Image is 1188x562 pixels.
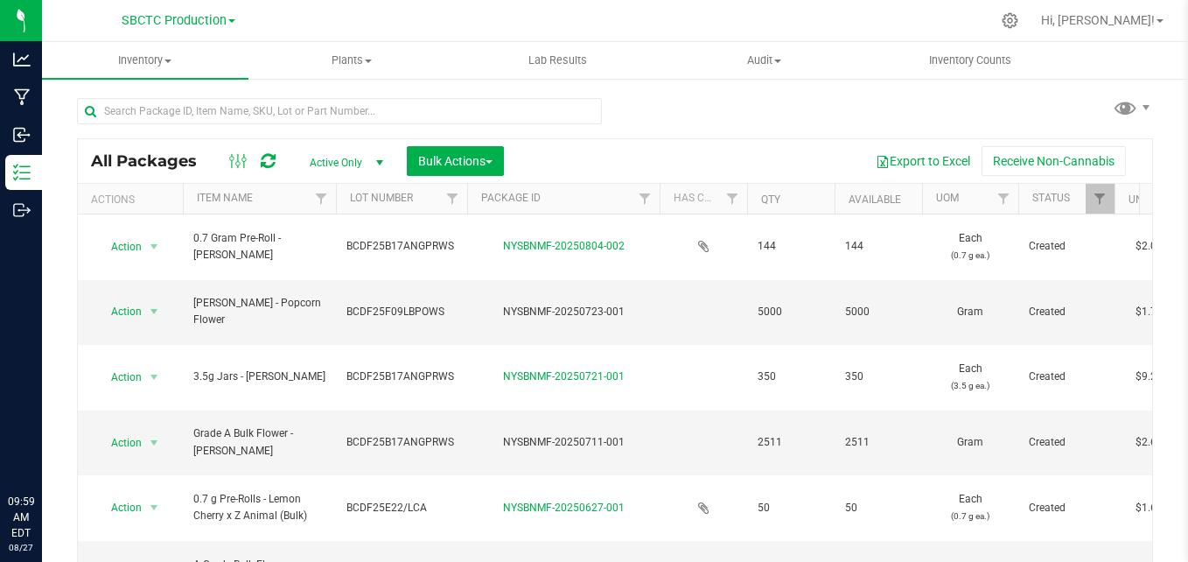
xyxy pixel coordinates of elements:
a: Lot Number [350,192,413,204]
th: Has COA [660,184,747,214]
span: Bulk Actions [418,154,493,168]
span: Created [1029,500,1104,516]
span: Created [1029,238,1104,255]
span: BCDF25F09LBPOWS [346,304,457,320]
span: 0.7 g Pre-Rolls - Lemon Cherry x Z Animal (Bulk) [193,491,325,524]
span: Created [1029,304,1104,320]
span: Action [95,365,143,390]
iframe: Resource center [17,422,70,474]
button: Export to Excel [864,146,982,176]
p: (3.5 g ea.) [933,377,1008,394]
span: Gram [933,434,1008,451]
span: Inventory [42,53,248,68]
span: SBCTC Production [122,13,227,28]
inline-svg: Inventory [13,164,31,181]
a: Filter [438,184,467,214]
span: 350 [845,369,912,385]
div: Actions [91,193,176,206]
span: All Packages [91,151,214,171]
span: select [143,431,165,455]
p: 09:59 AM EDT [8,494,34,541]
span: Audit [661,53,866,68]
button: Bulk Actions [407,146,504,176]
span: [PERSON_NAME] - Popcorn Flower [193,295,325,328]
span: Action [95,431,143,455]
span: Hi, [PERSON_NAME]! [1041,13,1155,27]
span: select [143,495,165,520]
a: Filter [631,184,660,214]
p: (0.7 g ea.) [933,508,1008,524]
a: Item Name [197,192,253,204]
span: select [143,299,165,324]
a: Inventory Counts [867,42,1073,79]
a: Available [849,193,901,206]
p: (0.7 g ea.) [933,247,1008,263]
span: BCDF25E22/LCA [346,500,457,516]
a: Filter [718,184,747,214]
div: NYSBNMF-20250711-001 [465,434,662,451]
a: NYSBNMF-20250627-001 [503,502,625,514]
a: Audit [660,42,867,79]
span: 144 [845,238,912,255]
a: Qty [761,193,780,206]
a: Package ID [481,192,541,204]
span: Each [933,491,1008,524]
a: Unit Cost [1129,193,1181,206]
span: 144 [758,238,824,255]
inline-svg: Manufacturing [13,88,31,106]
span: 5000 [845,304,912,320]
span: 2511 [845,434,912,451]
span: Plants [249,53,454,68]
input: Search Package ID, Item Name, SKU, Lot or Part Number... [77,98,602,124]
span: select [143,365,165,390]
span: 50 [758,500,824,516]
span: BCDF25B17ANGPRWS [346,238,457,255]
span: Action [95,495,143,520]
span: Inventory Counts [905,53,1035,68]
a: Status [1032,192,1070,204]
a: NYSBNMF-20250804-002 [503,240,625,252]
span: Gram [933,304,1008,320]
span: 2511 [758,434,824,451]
button: Receive Non-Cannabis [982,146,1126,176]
span: select [143,235,165,259]
span: 3.5g Jars - [PERSON_NAME] [193,369,325,385]
span: BCDF25B17ANGPRWS [346,434,457,451]
div: Manage settings [999,12,1021,29]
span: Created [1029,434,1104,451]
div: NYSBNMF-20250723-001 [465,304,662,320]
p: 08/27 [8,541,34,554]
a: Filter [307,184,336,214]
a: NYSBNMF-20250721-001 [503,370,625,383]
span: 50 [845,500,912,516]
span: Action [95,299,143,324]
a: Filter [989,184,1018,214]
inline-svg: Outbound [13,201,31,219]
a: Plants [248,42,455,79]
inline-svg: Analytics [13,51,31,68]
span: 5000 [758,304,824,320]
a: Lab Results [455,42,661,79]
span: Lab Results [505,53,611,68]
a: UOM [936,192,959,204]
span: Each [933,230,1008,263]
a: Filter [1086,184,1115,214]
a: Inventory [42,42,248,79]
span: Each [933,361,1008,394]
span: Action [95,235,143,259]
inline-svg: Inbound [13,126,31,144]
span: Grade A Bulk Flower - [PERSON_NAME] [193,425,325,459]
span: Created [1029,369,1104,385]
span: BCDF25B17ANGPRWS [346,369,457,385]
span: 0.7 Gram Pre-Roll - [PERSON_NAME] [193,230,325,263]
span: 350 [758,369,824,385]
